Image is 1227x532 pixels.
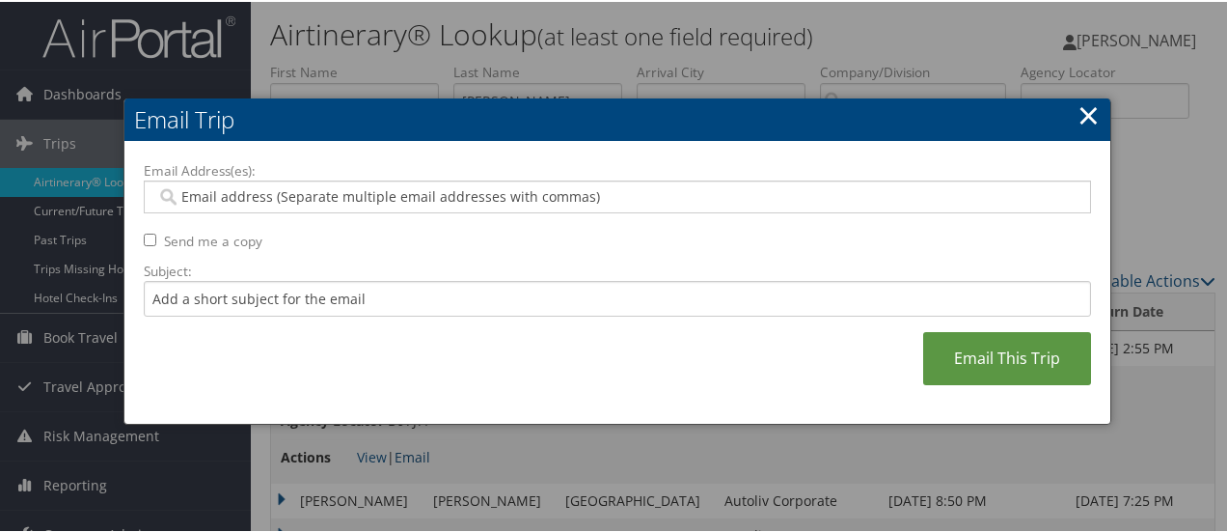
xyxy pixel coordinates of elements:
a: × [1077,94,1100,132]
a: Email This Trip [923,330,1091,383]
label: Send me a copy [164,230,262,249]
h2: Email Trip [124,97,1110,139]
label: Email Address(es): [144,159,1091,179]
input: Email address (Separate multiple email addresses with commas) [156,185,1079,205]
label: Subject: [144,260,1091,279]
input: Add a short subject for the email [144,279,1091,315]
